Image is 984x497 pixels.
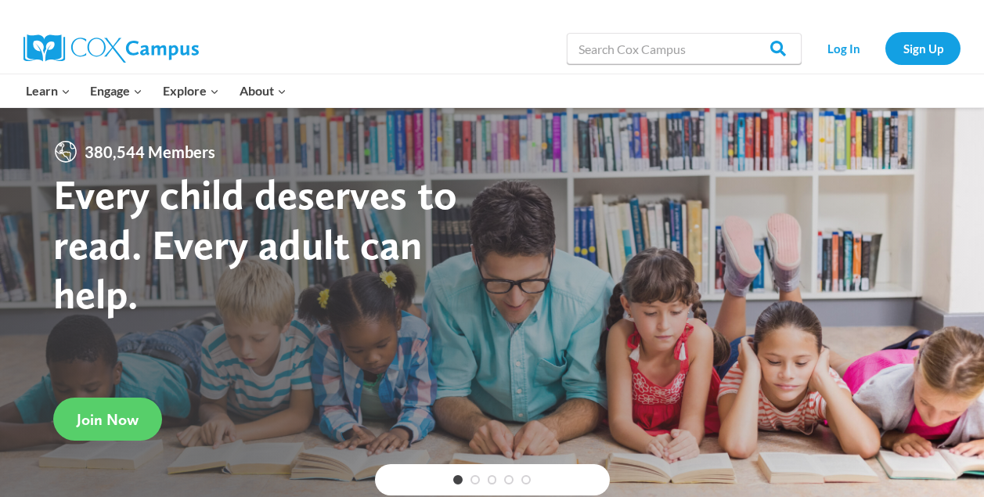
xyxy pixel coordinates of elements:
span: Explore [163,81,219,101]
a: 1 [453,475,463,484]
a: 5 [521,475,531,484]
span: 380,544 Members [78,139,222,164]
span: About [240,81,287,101]
a: 2 [470,475,480,484]
nav: Secondary Navigation [809,32,961,64]
strong: Every child deserves to read. Every adult can help. [53,169,457,319]
span: Engage [90,81,142,101]
img: Cox Campus [23,34,199,63]
span: Learn [26,81,70,101]
a: Join Now [53,398,162,441]
a: 4 [504,475,514,484]
a: Log In [809,32,878,64]
a: Sign Up [885,32,961,64]
span: Join Now [77,410,139,429]
nav: Primary Navigation [16,74,296,107]
input: Search Cox Campus [567,33,802,64]
a: 3 [488,475,497,484]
